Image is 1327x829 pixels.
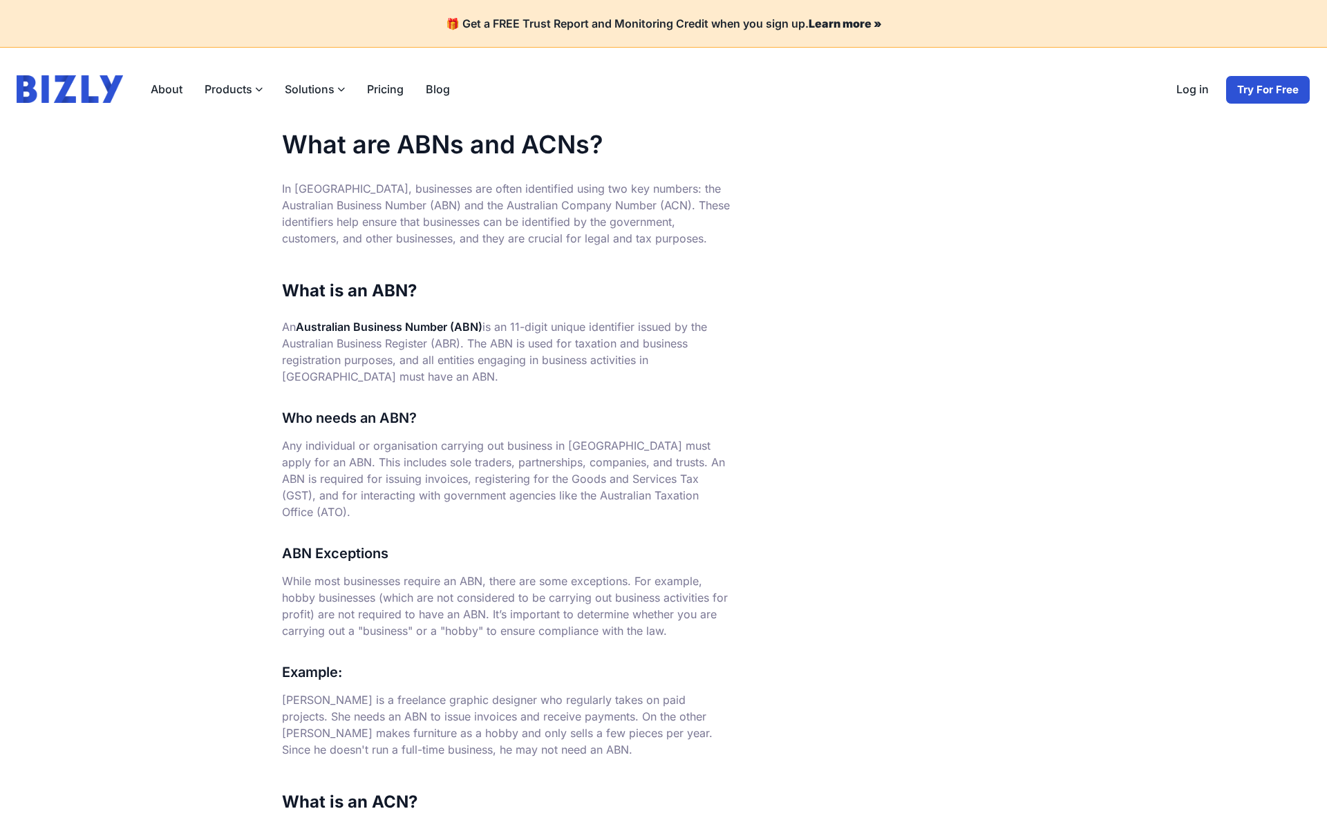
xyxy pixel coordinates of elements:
[296,320,482,334] strong: Australian Business Number (ABN)
[17,17,1310,30] h4: 🎁 Get a FREE Trust Report and Monitoring Credit when you sign up.
[1225,75,1310,104] a: Try For Free
[282,542,731,564] h3: ABN Exceptions
[282,131,731,158] h1: What are ABNs and ACNs?
[17,75,123,103] img: bizly_logo.svg
[809,17,882,30] a: Learn more »
[274,75,356,103] label: Solutions
[282,661,731,683] h3: Example:
[415,75,461,103] a: Blog
[282,180,731,247] p: In [GEOGRAPHIC_DATA], businesses are often identified using two key numbers: the Australian Busin...
[282,437,731,520] p: Any individual or organisation carrying out business in [GEOGRAPHIC_DATA] must apply for an ABN. ...
[356,75,415,103] a: Pricing
[1165,75,1220,104] a: Log in
[194,75,274,103] label: Products
[282,692,731,758] p: [PERSON_NAME] is a freelance graphic designer who regularly takes on paid projects. She needs an ...
[282,407,731,429] h3: Who needs an ABN?
[282,791,731,813] h2: What is an ACN?
[282,573,731,639] p: While most businesses require an ABN, there are some exceptions. For example, hobby businesses (w...
[140,75,194,103] a: About
[282,318,731,385] p: An is an 11-digit unique identifier issued by the Australian Business Register (ABR). The ABN is ...
[282,280,731,302] h2: What is an ABN?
